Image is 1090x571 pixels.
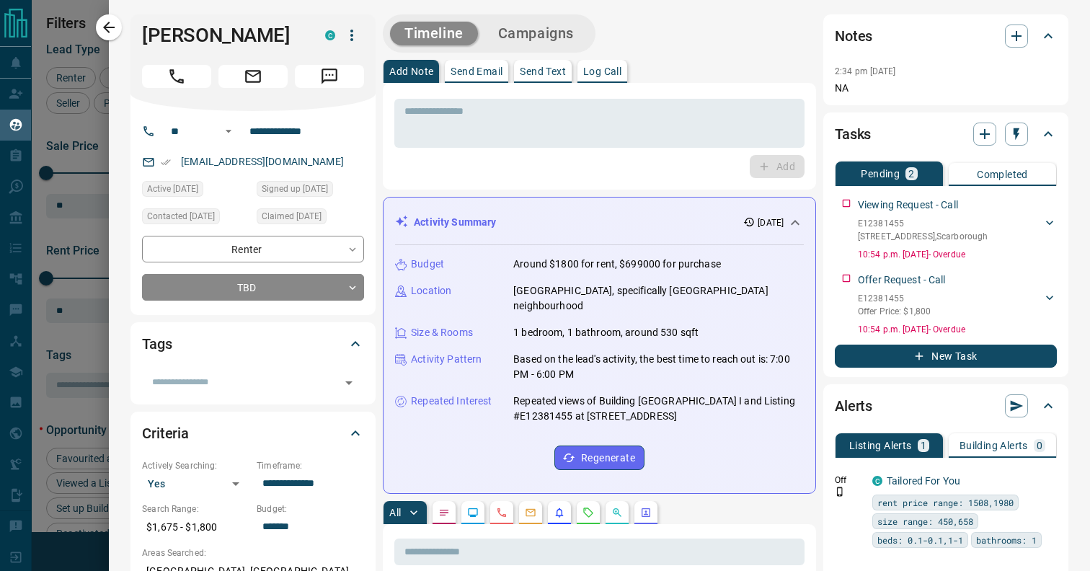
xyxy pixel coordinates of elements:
[520,66,566,76] p: Send Text
[411,352,482,367] p: Activity Pattern
[142,274,364,301] div: TBD
[921,441,926,451] p: 1
[835,117,1057,151] div: Tasks
[513,257,721,272] p: Around $1800 for rent, $699000 for purchase
[257,181,364,201] div: Tue Sep 09 2025
[142,472,249,495] div: Yes
[858,214,1057,246] div: E12381455[STREET_ADDRESS],Scarborough
[849,441,912,451] p: Listing Alerts
[414,215,496,230] p: Activity Summary
[513,394,804,424] p: Repeated views of Building [GEOGRAPHIC_DATA] I and Listing #E12381455 at [STREET_ADDRESS]
[142,459,249,472] p: Actively Searching:
[835,394,872,417] h2: Alerts
[640,507,652,518] svg: Agent Actions
[142,546,364,559] p: Areas Searched:
[142,208,249,229] div: Wed Sep 10 2025
[858,289,1057,321] div: E12381455Offer Price: $1,800
[411,257,444,272] p: Budget
[858,292,931,305] p: E12381455
[525,507,536,518] svg: Emails
[451,66,502,76] p: Send Email
[262,209,322,223] span: Claimed [DATE]
[390,22,478,45] button: Timeline
[887,475,960,487] a: Tailored For You
[582,507,594,518] svg: Requests
[835,66,896,76] p: 2:34 pm [DATE]
[295,65,364,88] span: Message
[513,352,804,382] p: Based on the lead's activity, the best time to reach out is: 7:00 PM - 6:00 PM
[262,182,328,196] span: Signed up [DATE]
[835,25,872,48] h2: Notes
[835,474,864,487] p: Off
[257,459,364,472] p: Timeframe:
[339,373,359,393] button: Open
[583,66,621,76] p: Log Call
[835,487,845,497] svg: Push Notification Only
[858,305,931,318] p: Offer Price: $1,800
[858,248,1057,261] p: 10:54 p.m. [DATE] - Overdue
[976,533,1037,547] span: bathrooms: 1
[554,446,644,470] button: Regenerate
[611,507,623,518] svg: Opportunities
[835,19,1057,53] div: Notes
[513,283,804,314] p: [GEOGRAPHIC_DATA], specifically [GEOGRAPHIC_DATA] neighbourhood
[835,345,1057,368] button: New Task
[142,65,211,88] span: Call
[758,216,784,229] p: [DATE]
[835,389,1057,423] div: Alerts
[161,157,171,167] svg: Email Verified
[181,156,344,167] a: [EMAIL_ADDRESS][DOMAIN_NAME]
[877,514,973,528] span: size range: 450,658
[142,181,249,201] div: Fri Sep 12 2025
[142,332,172,355] h2: Tags
[484,22,588,45] button: Campaigns
[389,66,433,76] p: Add Note
[395,209,804,236] div: Activity Summary[DATE]
[142,503,249,515] p: Search Range:
[858,273,946,288] p: Offer Request - Call
[835,81,1057,96] p: NA
[142,422,189,445] h2: Criteria
[142,24,303,47] h1: [PERSON_NAME]
[257,208,364,229] div: Tue Sep 09 2025
[411,325,473,340] p: Size & Rooms
[142,416,364,451] div: Criteria
[147,209,215,223] span: Contacted [DATE]
[142,236,364,262] div: Renter
[858,230,988,243] p: [STREET_ADDRESS] , Scarborough
[554,507,565,518] svg: Listing Alerts
[835,123,871,146] h2: Tasks
[960,441,1028,451] p: Building Alerts
[877,495,1014,510] span: rent price range: 1508,1980
[1037,441,1042,451] p: 0
[220,123,237,140] button: Open
[908,169,914,179] p: 2
[858,217,988,230] p: E12381455
[467,507,479,518] svg: Lead Browsing Activity
[411,394,492,409] p: Repeated Interest
[142,327,364,361] div: Tags
[218,65,288,88] span: Email
[858,323,1057,336] p: 10:54 p.m. [DATE] - Overdue
[389,508,401,518] p: All
[496,507,508,518] svg: Calls
[977,169,1028,180] p: Completed
[861,169,900,179] p: Pending
[257,503,364,515] p: Budget:
[325,30,335,40] div: condos.ca
[147,182,198,196] span: Active [DATE]
[858,198,958,213] p: Viewing Request - Call
[411,283,451,298] p: Location
[438,507,450,518] svg: Notes
[142,515,249,539] p: $1,675 - $1,800
[872,476,882,486] div: condos.ca
[877,533,963,547] span: beds: 0.1-0.1,1-1
[513,325,699,340] p: 1 bedroom, 1 bathroom, around 530 sqft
